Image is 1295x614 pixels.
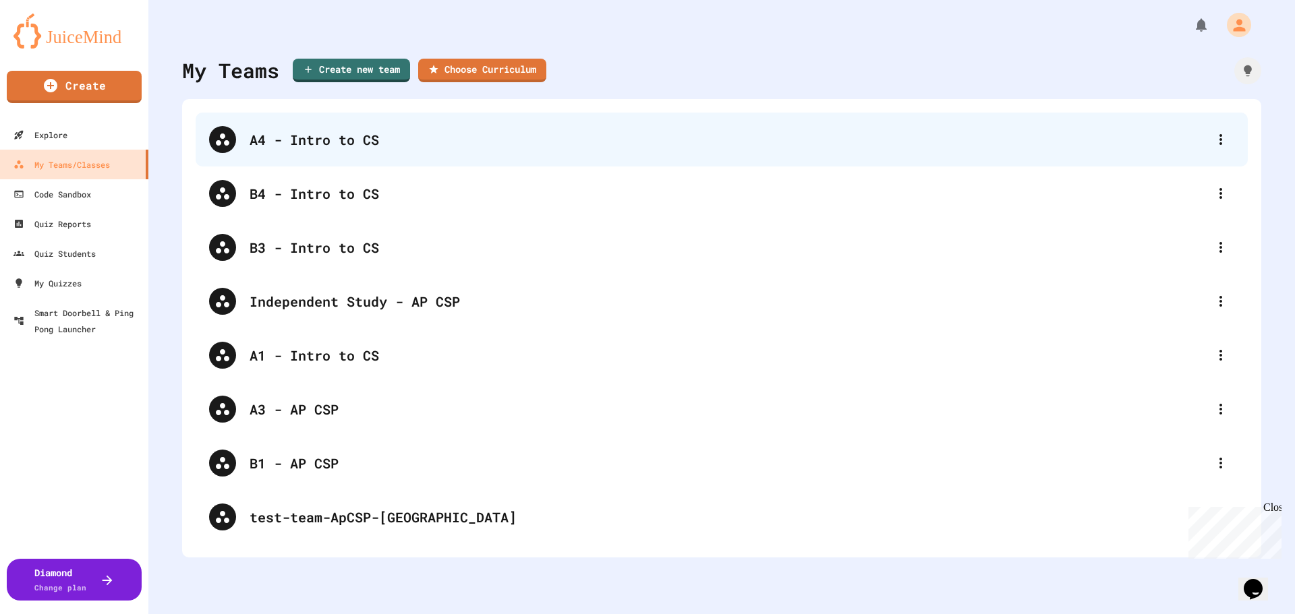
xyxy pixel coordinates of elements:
img: logo-orange.svg [13,13,135,49]
div: A4 - Intro to CS [196,113,1248,166]
div: Quiz Students [13,245,96,262]
div: My Notifications [1168,13,1213,36]
div: Quiz Reports [13,216,91,232]
div: A1 - Intro to CS [196,328,1248,382]
div: B4 - Intro to CS [196,166,1248,220]
div: Independent Study - AP CSP [250,291,1207,311]
iframe: chat widget [1183,501,1282,559]
div: My Teams/Classes [13,156,110,173]
div: Chat with us now!Close [5,5,93,86]
a: Create new team [293,59,410,82]
a: Create [7,71,142,103]
div: My Quizzes [13,275,82,291]
iframe: chat widget [1238,560,1282,601]
div: B1 - AP CSP [250,453,1207,473]
a: Choose Curriculum [418,59,546,82]
div: Diamond [34,565,86,594]
div: A3 - AP CSP [196,382,1248,436]
div: B1 - AP CSP [196,436,1248,490]
div: A3 - AP CSP [250,399,1207,419]
div: test-team-ApCSP-[GEOGRAPHIC_DATA] [250,507,1234,527]
div: Independent Study - AP CSP [196,274,1248,328]
div: Smart Doorbell & Ping Pong Launcher [13,305,143,337]
div: My Account [1213,9,1255,40]
div: A1 - Intro to CS [250,345,1207,365]
div: Code Sandbox [13,186,91,202]
div: B3 - Intro to CS [196,220,1248,274]
div: B4 - Intro to CS [250,183,1207,204]
div: A4 - Intro to CS [250,129,1207,150]
div: My Teams [182,55,279,86]
span: Change plan [34,582,86,592]
button: DiamondChange plan [7,559,142,601]
div: test-team-ApCSP-[GEOGRAPHIC_DATA] [196,490,1248,544]
div: How it works [1234,57,1261,84]
div: B3 - Intro to CS [250,237,1207,257]
div: Explore [13,127,67,143]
